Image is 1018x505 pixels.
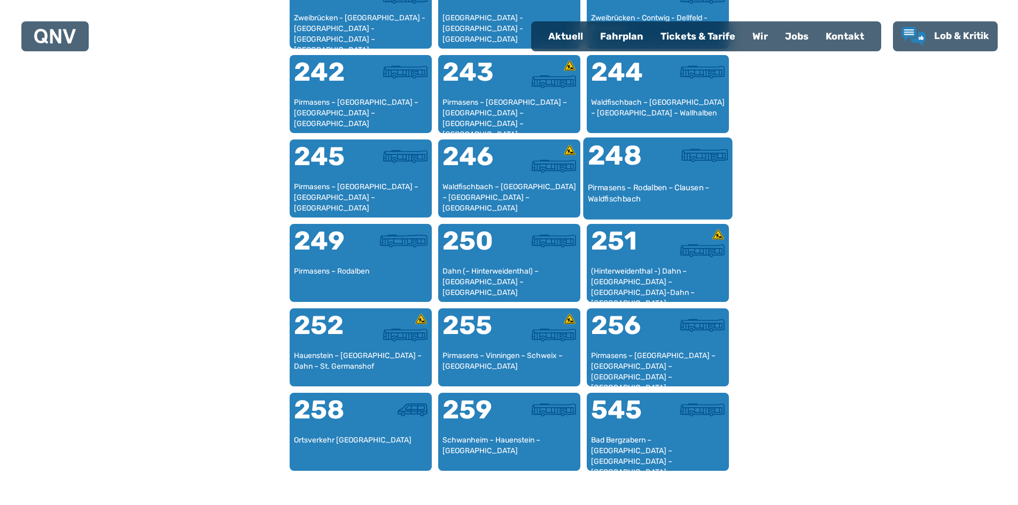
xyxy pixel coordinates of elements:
div: 248 [587,142,657,182]
div: 246 [442,144,509,182]
div: 249 [294,228,361,267]
div: Schwanheim – Hauenstein – [GEOGRAPHIC_DATA] [442,435,576,467]
img: Überlandbus [383,150,428,163]
a: QNV Logo [34,26,76,47]
div: Pirmasens – Rodalben – Clausen – Waldfischbach [587,182,728,215]
span: Lob & Kritik [934,30,989,42]
img: Überlandbus [680,66,725,79]
a: Fahrplan [592,22,652,50]
div: [GEOGRAPHIC_DATA] - [GEOGRAPHIC_DATA] - [GEOGRAPHIC_DATA] [442,13,576,44]
img: Überlandbus [532,160,576,173]
img: Überlandbus [532,403,576,416]
a: Wir [744,22,776,50]
div: Hauenstein – [GEOGRAPHIC_DATA] – Dahn – St. Germanshof [294,351,428,382]
a: Lob & Kritik [902,27,989,46]
div: 258 [294,397,361,436]
div: Pirmasens – [GEOGRAPHIC_DATA] – [GEOGRAPHIC_DATA] – [GEOGRAPHIC_DATA] [294,182,428,213]
div: Ortsverkehr [GEOGRAPHIC_DATA] [294,435,428,467]
a: Aktuell [540,22,592,50]
img: Überlandbus [680,244,725,257]
img: Kleinbus [398,403,427,416]
div: 255 [442,313,509,351]
img: Überlandbus [681,149,728,162]
img: Überlandbus [680,319,725,332]
div: 243 [442,59,509,98]
img: Überlandbus [532,75,576,88]
div: 242 [294,59,361,98]
a: Jobs [776,22,817,50]
div: Waldfischbach – [GEOGRAPHIC_DATA] – [GEOGRAPHIC_DATA] – [GEOGRAPHIC_DATA] [442,182,576,213]
div: Pirmasens – [GEOGRAPHIC_DATA] – [GEOGRAPHIC_DATA] – [GEOGRAPHIC_DATA] [294,97,428,129]
div: Zweibrücken - [GEOGRAPHIC_DATA] - [GEOGRAPHIC_DATA] - [GEOGRAPHIC_DATA] – [GEOGRAPHIC_DATA] [294,13,428,44]
div: Pirmasens – Vinningen – Schweix – [GEOGRAPHIC_DATA] [442,351,576,382]
div: 251 [591,228,658,267]
div: 250 [442,228,509,267]
div: Pirmasens – [GEOGRAPHIC_DATA] – [GEOGRAPHIC_DATA] – [GEOGRAPHIC_DATA] – [GEOGRAPHIC_DATA] [591,351,725,382]
div: 244 [591,59,658,98]
div: Pirmasens – [GEOGRAPHIC_DATA] – [GEOGRAPHIC_DATA] – [GEOGRAPHIC_DATA] – [GEOGRAPHIC_DATA] [442,97,576,129]
div: 252 [294,313,361,351]
img: Überlandbus [383,329,428,341]
a: Tickets & Tarife [652,22,744,50]
div: 245 [294,144,361,182]
div: Bad Bergzabern – [GEOGRAPHIC_DATA] – [GEOGRAPHIC_DATA] – [GEOGRAPHIC_DATA] [591,435,725,467]
img: Überlandbus [532,235,576,247]
a: Kontakt [817,22,873,50]
img: Überlandbus [383,66,428,79]
div: (Hinterweidenthal -) Dahn – [GEOGRAPHIC_DATA] – [GEOGRAPHIC_DATA]-Dahn – [GEOGRAPHIC_DATA] [591,266,725,298]
img: QNV Logo [34,29,76,44]
div: Zweibrücken - Contwig - Dellfeld - Pirmasens [591,13,725,44]
img: Überlandbus [532,329,576,341]
div: 545 [591,397,658,436]
div: 256 [591,313,658,351]
div: Pirmasens – Rodalben [294,266,428,298]
img: Stadtbus [380,235,428,247]
img: Überlandbus [680,403,725,416]
div: 259 [442,397,509,436]
div: Dahn (– Hinterweidenthal) – [GEOGRAPHIC_DATA] – [GEOGRAPHIC_DATA] [442,266,576,298]
div: Waldfischbach – [GEOGRAPHIC_DATA] – [GEOGRAPHIC_DATA] – Wallhalben [591,97,725,129]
